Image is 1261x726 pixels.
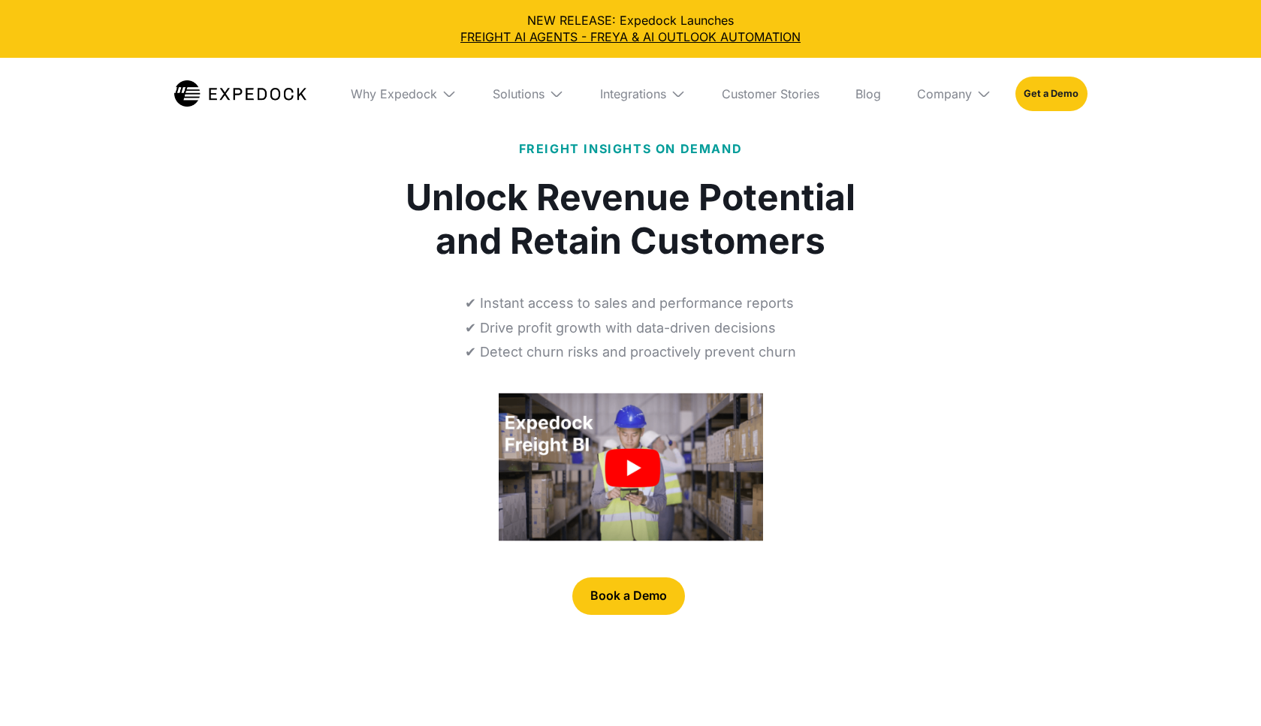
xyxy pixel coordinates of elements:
[406,176,855,263] h1: Unlock Revenue Potential and Retain Customers
[588,58,698,130] div: Integrations
[572,577,685,615] a: Book a Demo
[339,58,469,130] div: Why Expedock
[519,141,743,156] span: FREIGHT INSIGHTS ON DEMAND
[465,293,794,314] p: ✔ Instant access to sales and performance reports
[917,86,972,101] div: Company
[1015,77,1087,111] a: Get a Demo
[710,58,831,130] a: Customer Stories
[12,29,1249,45] a: FREIGHT AI AGENTS - FREYA & AI OUTLOOK AUTOMATION
[843,58,893,130] a: Blog
[905,58,1003,130] div: Company
[493,86,545,101] div: Solutions
[600,86,666,101] div: Integrations
[481,58,576,130] div: Solutions
[12,12,1249,46] div: NEW RELEASE: Expedock Launches
[465,342,796,363] p: ✔ Detect churn risks and proactively prevent churn
[499,393,763,541] a: open lightbox
[465,318,776,339] p: ✔ Drive profit growth with data-driven decisions
[351,86,437,101] div: Why Expedock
